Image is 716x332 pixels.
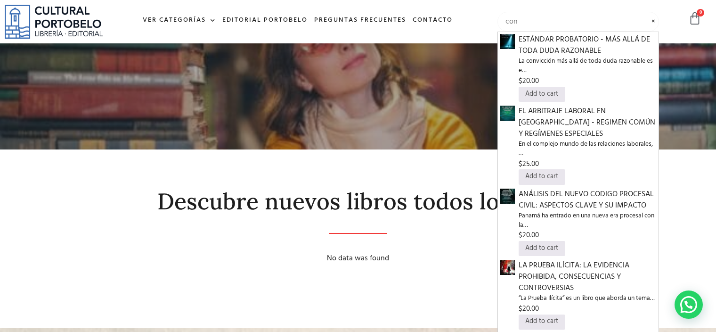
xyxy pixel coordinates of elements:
[519,75,539,87] bdi: 20.00
[519,140,657,159] span: En el complejo mundo de las relaciones laborales, …
[500,35,515,48] a: ESTÁNDAR PROBATORIO - MÁS ALLÁ DE TODA DUDA RAZONABLE
[519,241,565,256] a: Add to cart: “ANÁLISIS DEL NUEVO CODIGO PROCESAL CIVIL: ASPECTOS CLAVE Y SU IMPACTO”
[66,253,650,264] div: No data was found
[500,106,515,121] img: ARBITRAJE-LABORAL-1
[519,303,522,315] span: $
[519,189,657,211] span: ANÁLISIS DEL NUEVO CODIGO PROCESAL CIVIL: ASPECTOS CLAVE Y SU IMPACTO
[500,34,515,49] img: Captura de pantalla 2025-09-30 122249
[519,158,539,170] bdi: 25.00
[497,12,659,32] input: Búsqueda
[519,57,657,76] span: La convicción más allá de toda duda razonable es e…
[500,107,515,119] a: EL ARBITRAJE LABORAL EN PANAMÁ - REGIMEN COMÚN Y REGÍMENES ESPECIALES
[519,303,539,315] bdi: 20.00
[311,10,409,31] a: Preguntas frecuentes
[500,189,515,204] img: Captura de pantalla 2025-09-02 115825
[688,12,701,25] a: 0
[519,260,657,294] span: LA PRUEBA ILÍCITA: LA EVIDENCIA PROHIBIDA, CONSECUENCIAS Y CONTROVERSIAS
[675,290,703,319] div: Contactar por WhatsApp
[519,189,657,241] a: ANÁLISIS DEL NUEVO CODIGO PROCESAL CIVIL: ASPECTOS CLAVE Y SU IMPACTOPanamá ha entrado en una nue...
[519,294,657,303] span: “La Prueba Ilícita” es un libro que aborda un tema…
[519,211,657,231] span: Panamá ha entrado en una nueva era procesal con la…
[500,190,515,202] a: ANÁLISIS DEL NUEVO CODIGO PROCESAL CIVIL: ASPECTOS CLAVE Y SU IMPACTO
[500,261,515,274] a: LA PRUEBA ILÍCITA: LA EVIDENCIA PROHIBIDA, CONSECUENCIAS Y CONTROVERSIAS
[519,34,657,57] span: ESTÁNDAR PROBATORIO - MÁS ALLÁ DE TODA DUDA RAZONABLE
[519,315,565,330] a: Add to cart: “LA PRUEBA ILÍCITA: LA EVIDENCIA PROHIBIDA, CONSECUENCIAS Y CONTROVERSIAS”
[519,75,522,87] span: $
[519,230,539,241] bdi: 20.00
[519,106,657,140] span: EL ARBITRAJE LABORAL EN [GEOGRAPHIC_DATA] - REGIMEN COMÚN Y REGÍMENES ESPECIALES
[519,87,565,102] a: Add to cart: “ESTÁNDAR PROBATORIO - MÁS ALLÁ DE TODA DUDA RAZONABLE”
[219,10,311,31] a: Editorial Portobelo
[139,10,219,31] a: Ver Categorías
[519,169,565,184] a: Add to cart: “EL ARBITRAJE LABORAL EN PANAMÁ - REGIMEN COMÚN Y REGÍMENES ESPECIALES”
[519,106,657,170] a: EL ARBITRAJE LABORAL EN [GEOGRAPHIC_DATA] - REGIMEN COMÚN Y REGÍMENES ESPECIALESEn el complejo mu...
[519,158,522,170] span: $
[697,9,704,17] span: 0
[500,260,515,275] img: 81Xhe+lqSeL._SY466_
[66,189,650,214] h2: Descubre nuevos libros todos los días
[519,230,522,241] span: $
[519,34,657,87] a: ESTÁNDAR PROBATORIO - MÁS ALLÁ DE TODA DUDA RAZONABLELa convicción más allá de toda duda razonabl...
[519,260,657,314] a: LA PRUEBA ILÍCITA: LA EVIDENCIA PROHIBIDA, CONSECUENCIAS Y CONTROVERSIAS“La Prueba Ilícita” es un...
[409,10,456,31] a: Contacto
